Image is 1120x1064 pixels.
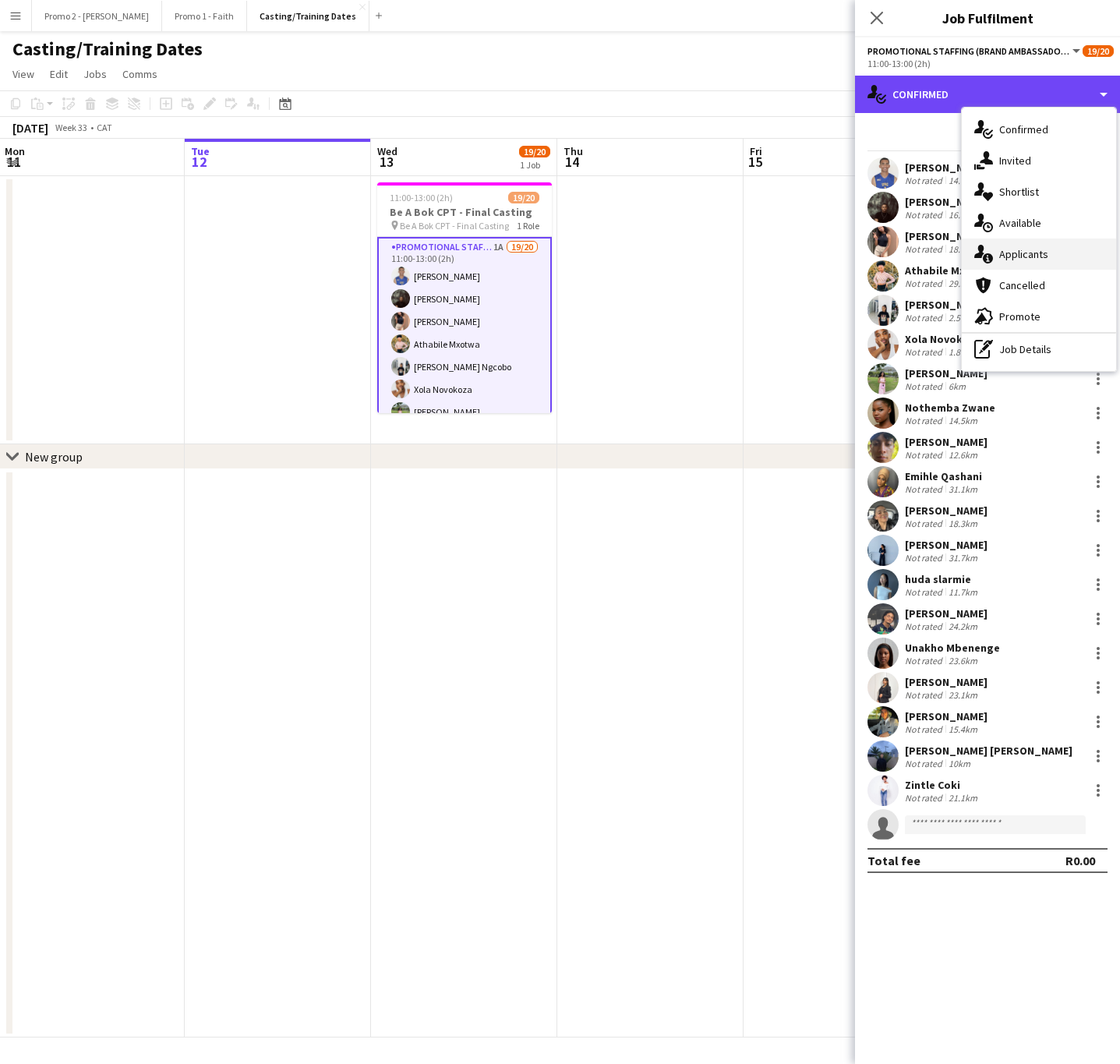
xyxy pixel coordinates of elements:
[905,586,945,598] div: Not rated
[508,192,539,203] span: 19/20
[247,1,369,31] button: Casting/Training Dates
[905,175,945,186] div: Not rated
[77,64,113,84] a: Jobs
[945,483,980,495] div: 31.1km
[867,45,1083,57] button: Promotional Staffing (Brand Ambassadors)
[44,64,74,84] a: Edit
[905,298,1030,312] div: [PERSON_NAME] Ngcobo
[945,723,980,735] div: 15.4km
[116,64,164,84] a: Comms
[945,586,980,598] div: 11.7km
[520,159,549,171] div: 1 Job
[97,122,112,133] div: CAT
[945,209,980,221] div: 16.8km
[1065,853,1095,868] div: R0.00
[945,552,980,564] div: 31.7km
[905,758,945,769] div: Not rated
[564,144,583,158] span: Thu
[377,205,552,219] h3: Be A Bok CPT - Final Casting
[517,220,539,232] span: 1 Role
[945,415,980,426] div: 14.5km
[905,277,945,289] div: Not rated
[5,144,25,158] span: Mon
[390,192,453,203] span: 11:00-13:00 (2h)
[6,64,41,84] a: View
[945,655,980,666] div: 23.6km
[945,175,980,186] div: 14.1km
[962,176,1116,207] div: Shortlist
[962,145,1116,176] div: Invited
[905,792,945,804] div: Not rated
[747,153,762,171] span: 15
[25,449,83,465] div: New group
[905,469,982,483] div: Emihle Qashani
[962,207,1116,239] div: Available
[12,37,203,61] h1: Casting/Training Dates
[905,572,980,586] div: huda slarmie
[945,312,976,323] div: 2.5km
[945,620,980,632] div: 24.2km
[905,675,988,689] div: [PERSON_NAME]
[905,415,945,426] div: Not rated
[945,792,980,804] div: 21.1km
[905,744,1072,758] div: [PERSON_NAME] [PERSON_NAME]
[945,689,980,701] div: 23.1km
[50,67,68,81] span: Edit
[905,229,988,243] div: [PERSON_NAME]
[905,243,945,255] div: Not rated
[945,518,980,529] div: 18.3km
[905,161,988,175] div: [PERSON_NAME]
[905,449,945,461] div: Not rated
[32,1,162,31] button: Promo 2 - [PERSON_NAME]
[905,346,945,358] div: Not rated
[962,114,1116,145] div: Confirmed
[905,518,945,529] div: Not rated
[12,67,34,81] span: View
[962,301,1116,332] div: Promote
[905,380,945,392] div: Not rated
[962,239,1116,270] div: Applicants
[905,195,988,209] div: [PERSON_NAME]
[962,270,1116,301] div: Cancelled
[905,538,988,552] div: [PERSON_NAME]
[905,778,980,792] div: Zintle Coki
[375,153,397,171] span: 13
[905,552,945,564] div: Not rated
[561,153,583,171] span: 14
[905,209,945,221] div: Not rated
[905,655,945,666] div: Not rated
[905,435,988,449] div: [PERSON_NAME]
[945,380,969,392] div: 6km
[83,67,107,81] span: Jobs
[905,689,945,701] div: Not rated
[867,45,1070,57] span: Promotional Staffing (Brand Ambassadors)
[377,237,552,727] app-card-role: Promotional Staffing (Brand Ambassadors)1A19/2011:00-13:00 (2h)[PERSON_NAME][PERSON_NAME][PERSON_...
[945,277,980,289] div: 29.3km
[945,346,976,358] div: 1.8km
[945,758,973,769] div: 10km
[905,641,1000,655] div: Unakho Mbenenge
[962,334,1116,365] div: Job Details
[162,1,247,31] button: Promo 1 - Faith
[905,263,992,277] div: Athabile Mxotwa
[377,182,552,413] app-job-card: 11:00-13:00 (2h)19/20Be A Bok CPT - Final Casting Be A Bok CPT - Final Casting1 RolePromotional S...
[867,58,1108,69] div: 11:00-13:00 (2h)
[867,853,920,868] div: Total fee
[750,144,762,158] span: Fri
[189,153,210,171] span: 12
[905,709,988,723] div: [PERSON_NAME]
[905,332,981,346] div: Xola Novokoza
[400,220,509,232] span: Be A Bok CPT - Final Casting
[905,606,988,620] div: [PERSON_NAME]
[905,620,945,632] div: Not rated
[945,449,980,461] div: 12.6km
[905,504,988,518] div: [PERSON_NAME]
[905,366,988,380] div: [PERSON_NAME]
[855,76,1120,113] div: Confirmed
[905,483,945,495] div: Not rated
[51,122,90,133] span: Week 33
[377,144,397,158] span: Wed
[855,8,1120,28] h3: Job Fulfilment
[945,243,980,255] div: 18.1km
